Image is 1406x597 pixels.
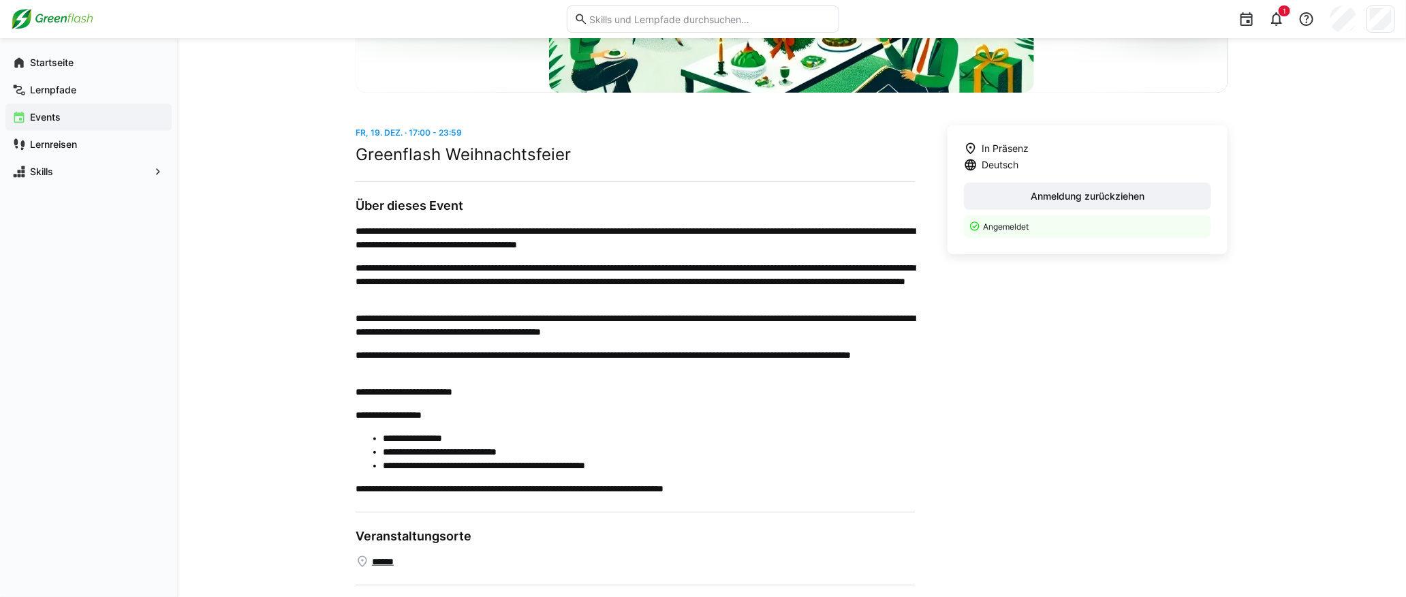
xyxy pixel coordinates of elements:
h3: Veranstaltungsorte [356,529,915,544]
span: In Präsenz [982,142,1029,155]
span: Fr, 19. Dez. · 17:00 - 23:59 [356,127,462,138]
p: Angemeldet [983,221,1203,232]
input: Skills und Lernpfade durchsuchen… [588,13,832,25]
h3: Über dieses Event [356,198,915,213]
button: Anmeldung zurückziehen [964,183,1211,210]
h2: Greenflash Weihnachtsfeier [356,144,915,165]
span: Deutsch [982,158,1018,172]
span: Anmeldung zurückziehen [1029,189,1146,203]
span: 1 [1283,7,1286,15]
